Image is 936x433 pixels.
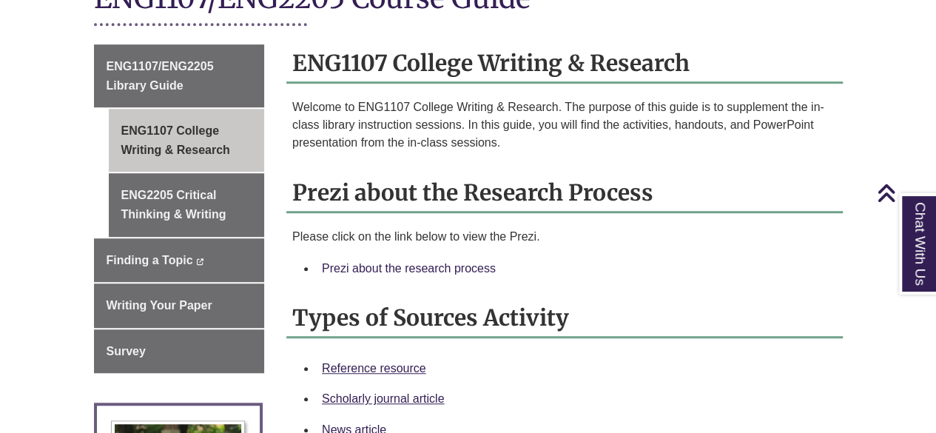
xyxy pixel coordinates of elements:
[94,44,265,373] div: Guide Page Menu
[322,392,444,405] a: Scholarly journal article
[292,228,837,246] p: Please click on the link below to view the Prezi.
[877,183,932,203] a: Back to Top
[292,98,837,152] p: Welcome to ENG1107 College Writing & Research. The purpose of this guide is to supplement the in-...
[109,109,265,172] a: ENG1107 College Writing & Research
[94,44,265,107] a: ENG1107/ENG2205 Library Guide
[94,329,265,374] a: Survey
[109,173,265,236] a: ENG2205 Critical Thinking & Writing
[286,174,843,213] h2: Prezi about the Research Process
[94,238,265,283] a: Finding a Topic
[322,262,496,275] a: Prezi about the research process
[107,60,214,92] span: ENG1107/ENG2205 Library Guide
[322,362,426,375] a: Reference resource
[107,345,146,358] span: Survey
[286,44,843,84] h2: ENG1107 College Writing & Research
[107,254,193,266] span: Finding a Topic
[196,258,204,265] i: This link opens in a new window
[94,283,265,328] a: Writing Your Paper
[286,299,843,338] h2: Types of Sources Activity
[107,299,212,312] span: Writing Your Paper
